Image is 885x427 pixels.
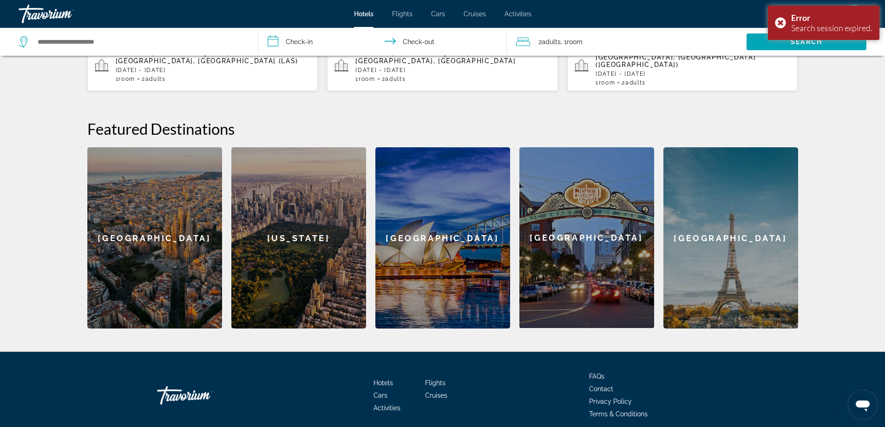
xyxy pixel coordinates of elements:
span: Room [359,76,375,82]
span: Adults [542,38,561,46]
button: Travelers: 2 adults, 0 children [507,28,747,56]
a: Terms & Conditions [589,410,648,418]
p: [DATE] - [DATE] [355,67,551,73]
span: Search [791,38,822,46]
a: Privacy Policy [589,398,632,405]
a: Activities [374,404,400,412]
div: Search session expired. [791,23,872,33]
a: Hotels [354,10,374,18]
span: 1 [355,76,375,82]
a: Flights [425,379,446,387]
button: Hotels in [GEOGRAPHIC_DATA], [GEOGRAPHIC_DATA], [GEOGRAPHIC_DATA][DATE] - [DATE]1Room2Adults [327,40,558,92]
span: 2 [622,79,646,86]
span: , 1 [561,35,583,48]
span: 2 [142,76,166,82]
a: Travorium [157,381,250,409]
span: 2 [538,35,561,48]
a: Contact [589,385,613,393]
a: Activities [505,10,531,18]
span: Room [567,38,583,46]
button: User Menu [842,4,866,24]
iframe: Button to launch messaging window [848,390,878,420]
button: Check in and out dates [258,28,507,56]
a: Cruises [425,392,447,399]
a: Cruises [464,10,486,18]
a: Cars [431,10,445,18]
a: [GEOGRAPHIC_DATA] [663,147,798,328]
span: [GEOGRAPHIC_DATA], [GEOGRAPHIC_DATA], [GEOGRAPHIC_DATA] ([GEOGRAPHIC_DATA]) [596,46,756,68]
span: Adults [625,79,646,86]
span: Adults [385,76,406,82]
p: [DATE] - [DATE] [116,67,311,73]
h2: Featured Destinations [87,119,798,138]
a: [GEOGRAPHIC_DATA] [87,147,222,328]
span: Room [599,79,616,86]
p: [DATE] - [DATE] [596,71,791,77]
a: Hotels [374,379,393,387]
a: FAQs [589,373,604,380]
button: Hotels in [GEOGRAPHIC_DATA], [GEOGRAPHIC_DATA], [GEOGRAPHIC_DATA] ([GEOGRAPHIC_DATA])[DATE] - [DA... [567,40,798,92]
button: Hotels in [GEOGRAPHIC_DATA], [GEOGRAPHIC_DATA], [GEOGRAPHIC_DATA] (LAS)[DATE] - [DATE]1Room2Adults [87,40,318,92]
span: 1 [116,76,135,82]
span: 2 [382,76,406,82]
a: Travorium [19,2,111,26]
a: [US_STATE] [231,147,366,328]
a: [GEOGRAPHIC_DATA] [519,147,654,328]
a: Cars [374,392,387,399]
div: Error [791,13,872,23]
span: Adults [145,76,166,82]
a: [GEOGRAPHIC_DATA] [375,147,510,328]
a: Flights [392,10,413,18]
span: Room [118,76,135,82]
span: [GEOGRAPHIC_DATA], [GEOGRAPHIC_DATA], [GEOGRAPHIC_DATA] (LAS) [116,50,299,65]
button: Search [747,33,866,50]
span: 1 [596,79,615,86]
